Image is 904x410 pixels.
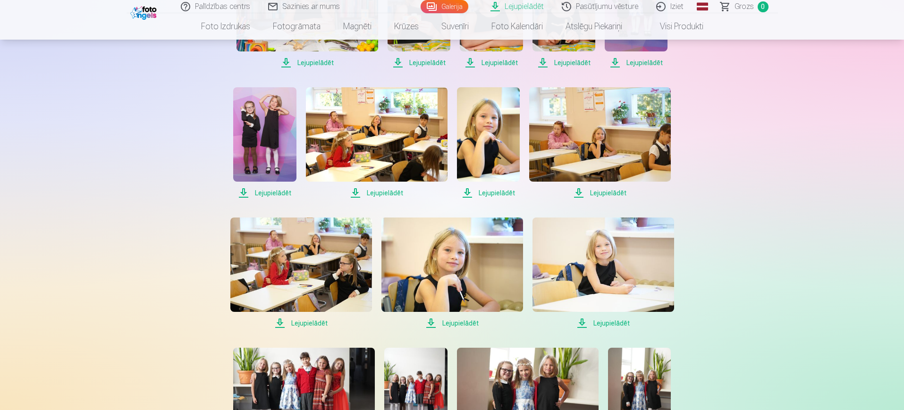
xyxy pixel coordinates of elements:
[332,13,383,40] a: Magnēti
[460,57,523,68] span: Lejupielādēt
[190,13,262,40] a: Foto izdrukas
[130,4,159,20] img: /fa1
[605,57,667,68] span: Lejupielādēt
[306,87,448,199] a: Lejupielādēt
[381,318,523,329] span: Lejupielādēt
[480,13,554,40] a: Foto kalendāri
[381,218,523,329] a: Lejupielādēt
[388,57,450,68] span: Lejupielādēt
[230,218,372,329] a: Lejupielādēt
[430,13,480,40] a: Suvenīri
[233,187,296,199] span: Lejupielādēt
[230,318,372,329] span: Lejupielādēt
[529,87,671,199] a: Lejupielādēt
[532,318,674,329] span: Lejupielādēt
[532,57,595,68] span: Lejupielādēt
[735,1,754,12] span: Grozs
[457,87,520,199] a: Lejupielādēt
[758,1,769,12] span: 0
[383,13,430,40] a: Krūzes
[532,218,674,329] a: Lejupielādēt
[306,187,448,199] span: Lejupielādēt
[634,13,715,40] a: Visi produkti
[457,187,520,199] span: Lejupielādēt
[529,187,671,199] span: Lejupielādēt
[237,57,378,68] span: Lejupielādēt
[233,87,296,199] a: Lejupielādēt
[262,13,332,40] a: Fotogrāmata
[554,13,634,40] a: Atslēgu piekariņi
